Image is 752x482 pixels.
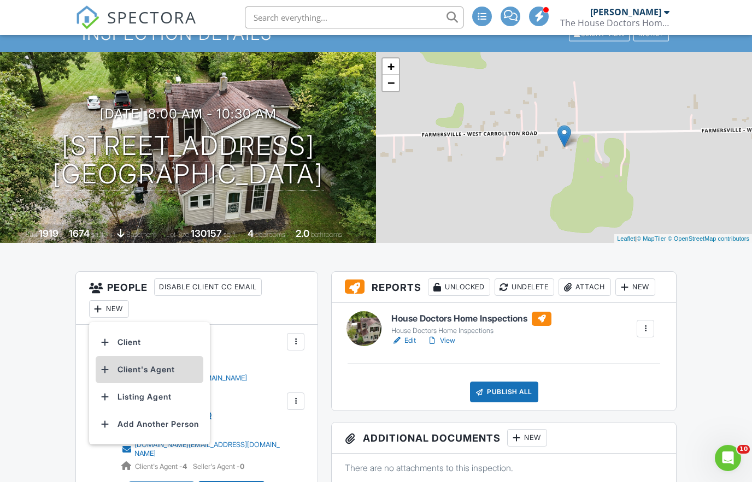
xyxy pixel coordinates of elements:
a: [DOMAIN_NAME][EMAIL_ADDRESS][DOMAIN_NAME] [121,441,285,458]
div: Disable Client CC Email [154,278,262,296]
h3: Reports [332,272,676,303]
div: 2.0 [296,228,309,239]
h6: House Doctors Home Inspections [391,312,551,326]
a: View [427,335,455,346]
a: SPECTORA [75,15,197,38]
span: SPECTORA [107,5,197,28]
a: Zoom in [383,58,399,75]
div: 1919 [39,228,58,239]
div: Unlocked [428,278,490,296]
div: [PERSON_NAME] [590,7,661,17]
strong: 4 [183,462,187,471]
div: 4 [248,228,254,239]
span: Built [25,230,37,239]
div: 1674 [69,228,90,239]
div: House Doctors Home Inspections [391,326,551,335]
span: Client's Agent - [135,462,189,471]
a: Client View [568,29,632,37]
a: Leaflet [617,235,635,242]
div: More [633,26,669,41]
p: There are no attachments to this inspection. [345,462,663,474]
a: House Doctors Home Inspections House Doctors Home Inspections [391,312,551,336]
div: New [89,300,129,318]
h3: [DATE] 8:00 am - 10:30 am [100,106,277,121]
a: © OpenStreetMap contributors [668,235,749,242]
a: Edit [391,335,416,346]
img: The Best Home Inspection Software - Spectora [75,5,99,29]
h3: Additional Documents [332,423,676,454]
div: [DOMAIN_NAME][EMAIL_ADDRESS][DOMAIN_NAME] [134,441,285,458]
div: 130157 [191,228,222,239]
span: Seller's Agent - [193,462,244,471]
iframe: Intercom live chat [715,445,741,471]
a: © MapTiler [637,235,666,242]
span: sq. ft. [91,230,107,239]
span: bedrooms [255,230,285,239]
div: New [615,278,655,296]
strong: 0 [240,462,244,471]
a: Zoom out [383,75,399,91]
div: The House Doctors Home Inspection Services [560,17,669,28]
span: bathrooms [311,230,342,239]
div: Publish All [470,382,538,402]
h1: Inspection Details [82,24,669,43]
div: Undelete [495,278,554,296]
span: 10 [737,445,750,454]
div: Attach [559,278,611,296]
span: basement [126,230,156,239]
input: Search everything... [245,7,463,28]
span: Lot Size [166,230,189,239]
span: sq.ft. [224,230,237,239]
div: | [614,234,752,243]
h3: People [76,272,318,325]
div: New [507,429,547,447]
div: Client View [569,26,630,41]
